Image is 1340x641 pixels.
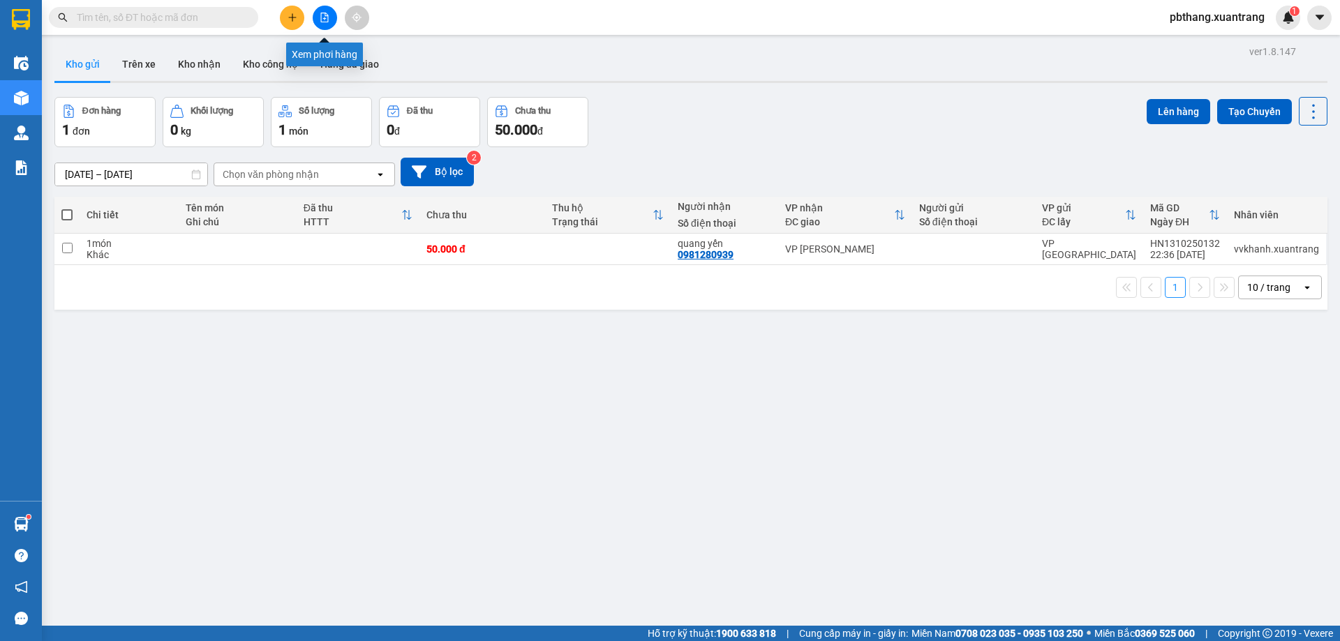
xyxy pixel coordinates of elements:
[1217,99,1292,124] button: Tạo Chuyến
[1143,197,1227,234] th: Toggle SortBy
[648,626,776,641] span: Hỗ trợ kỹ thuật:
[288,13,297,22] span: plus
[394,126,400,137] span: đ
[1307,6,1332,30] button: caret-down
[286,43,363,66] div: Xem phơi hàng
[232,47,309,81] button: Kho công nợ
[62,121,70,138] span: 1
[278,121,286,138] span: 1
[537,126,543,137] span: đ
[58,13,68,22] span: search
[87,238,172,249] div: 1 món
[345,6,369,30] button: aim
[387,121,394,138] span: 0
[170,121,178,138] span: 0
[1035,197,1143,234] th: Toggle SortBy
[352,13,362,22] span: aim
[552,216,653,227] div: Trạng thái
[495,121,537,138] span: 50.000
[1135,628,1195,639] strong: 0369 525 060
[678,218,771,229] div: Số điện thoại
[678,201,771,212] div: Người nhận
[467,151,481,165] sup: 2
[426,243,538,255] div: 50.000 đ
[919,202,1028,213] div: Người gửi
[14,91,29,105] img: warehouse-icon
[1292,6,1297,16] span: 1
[785,243,905,255] div: VP [PERSON_NAME]
[515,106,551,116] div: Chưa thu
[919,216,1028,227] div: Số điện thoại
[778,197,912,234] th: Toggle SortBy
[299,106,334,116] div: Số lượng
[1247,280,1290,294] div: 10 / trang
[785,216,894,227] div: ĐC giao
[87,249,172,260] div: Khác
[1087,631,1091,636] span: ⚪️
[1042,238,1136,260] div: VP [GEOGRAPHIC_DATA]
[787,626,789,641] span: |
[14,56,29,70] img: warehouse-icon
[77,10,241,25] input: Tìm tên, số ĐT hoặc mã đơn
[716,628,776,639] strong: 1900 633 818
[799,626,908,641] span: Cung cấp máy in - giấy in:
[297,197,419,234] th: Toggle SortBy
[87,209,172,220] div: Chi tiết
[1205,626,1207,641] span: |
[15,549,28,562] span: question-circle
[911,626,1083,641] span: Miền Nam
[678,238,771,249] div: quang yến
[1302,282,1313,293] svg: open
[271,97,372,147] button: Số lượng1món
[1234,243,1319,255] div: vvkhanh.xuantrang
[54,47,111,81] button: Kho gửi
[1150,202,1209,213] div: Mã GD
[313,6,337,30] button: file-add
[678,249,734,260] div: 0981280939
[552,202,653,213] div: Thu hộ
[1282,11,1295,24] img: icon-new-feature
[111,47,167,81] button: Trên xe
[1042,202,1125,213] div: VP gửi
[1159,8,1276,26] span: pbthang.xuantrang
[186,202,289,213] div: Tên món
[304,202,401,213] div: Đã thu
[280,6,304,30] button: plus
[1150,249,1220,260] div: 22:36 [DATE]
[407,106,433,116] div: Đã thu
[1094,626,1195,641] span: Miền Bắc
[167,47,232,81] button: Kho nhận
[1249,44,1296,59] div: ver 1.8.147
[1150,238,1220,249] div: HN1310250132
[1290,6,1300,16] sup: 1
[1165,277,1186,298] button: 1
[955,628,1083,639] strong: 0708 023 035 - 0935 103 250
[163,97,264,147] button: Khối lượng0kg
[14,126,29,140] img: warehouse-icon
[186,216,289,227] div: Ghi chú
[191,106,233,116] div: Khối lượng
[15,612,28,625] span: message
[1147,99,1210,124] button: Lên hàng
[27,515,31,519] sup: 1
[785,202,894,213] div: VP nhận
[14,517,29,531] img: warehouse-icon
[54,97,156,147] button: Đơn hàng1đơn
[426,209,538,220] div: Chưa thu
[82,106,121,116] div: Đơn hàng
[1313,11,1326,24] span: caret-down
[12,9,30,30] img: logo-vxr
[1150,216,1209,227] div: Ngày ĐH
[1263,628,1272,638] span: copyright
[73,126,90,137] span: đơn
[181,126,191,137] span: kg
[1234,209,1319,220] div: Nhân viên
[1042,216,1125,227] div: ĐC lấy
[15,580,28,594] span: notification
[375,169,386,180] svg: open
[320,13,329,22] span: file-add
[223,167,319,181] div: Chọn văn phòng nhận
[545,197,671,234] th: Toggle SortBy
[401,158,474,186] button: Bộ lọc
[55,163,207,186] input: Select a date range.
